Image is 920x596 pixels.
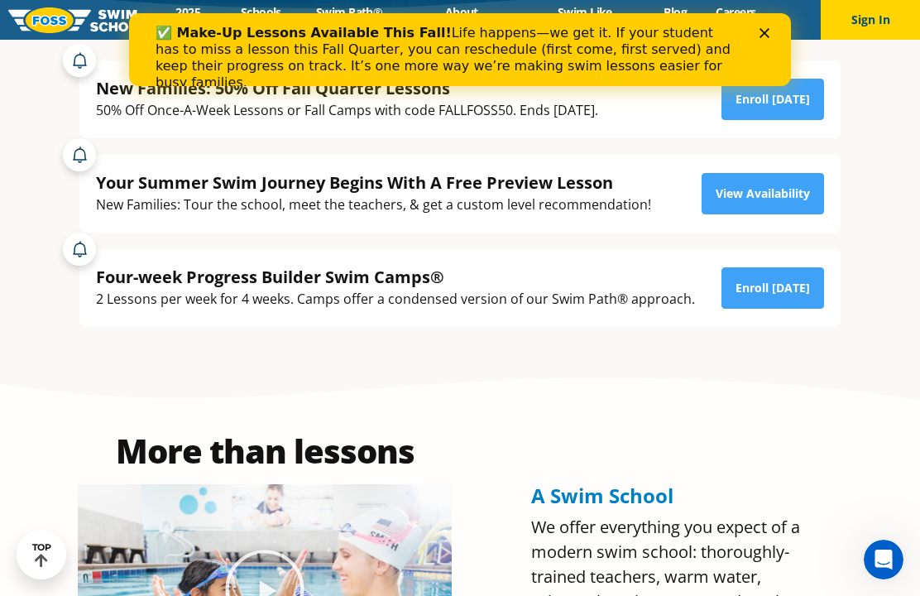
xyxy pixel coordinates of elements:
[721,79,824,120] a: Enroll [DATE]
[78,435,452,468] h2: More than lessons
[8,7,150,33] img: FOSS Swim School Logo
[96,194,651,216] div: New Families: Tour the school, meet the teachers, & get a custom level recommendation!
[630,15,647,25] div: Close
[531,482,673,509] span: A Swim School
[702,4,770,20] a: Careers
[295,4,402,36] a: Swim Path® Program
[96,171,651,194] div: Your Summer Swim Journey Begins With A Free Preview Lesson
[32,542,51,568] div: TOP
[864,540,903,579] iframe: Intercom live chat
[26,12,609,78] div: Life happens—we get it. If your student has to miss a lesson this Fall Quarter, you can reschedul...
[150,4,226,36] a: 2025 Calendar
[96,77,598,99] div: New Families: 50% Off Fall Quarter Lessons
[721,267,824,309] a: Enroll [DATE]
[129,13,791,86] iframe: Intercom live chat banner
[96,288,695,310] div: 2 Lessons per week for 4 weeks. Camps offer a condensed version of our Swim Path® approach.
[520,4,649,36] a: Swim Like [PERSON_NAME]
[96,266,695,288] div: Four-week Progress Builder Swim Camps®
[702,173,824,214] a: View Availability
[649,4,702,20] a: Blog
[403,4,520,36] a: About [PERSON_NAME]
[96,99,598,122] div: 50% Off Once-A-Week Lessons or Fall Camps with code FALLFOSS50. Ends [DATE].
[226,4,295,20] a: Schools
[26,12,323,27] b: ✅ Make-Up Lessons Available This Fall!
